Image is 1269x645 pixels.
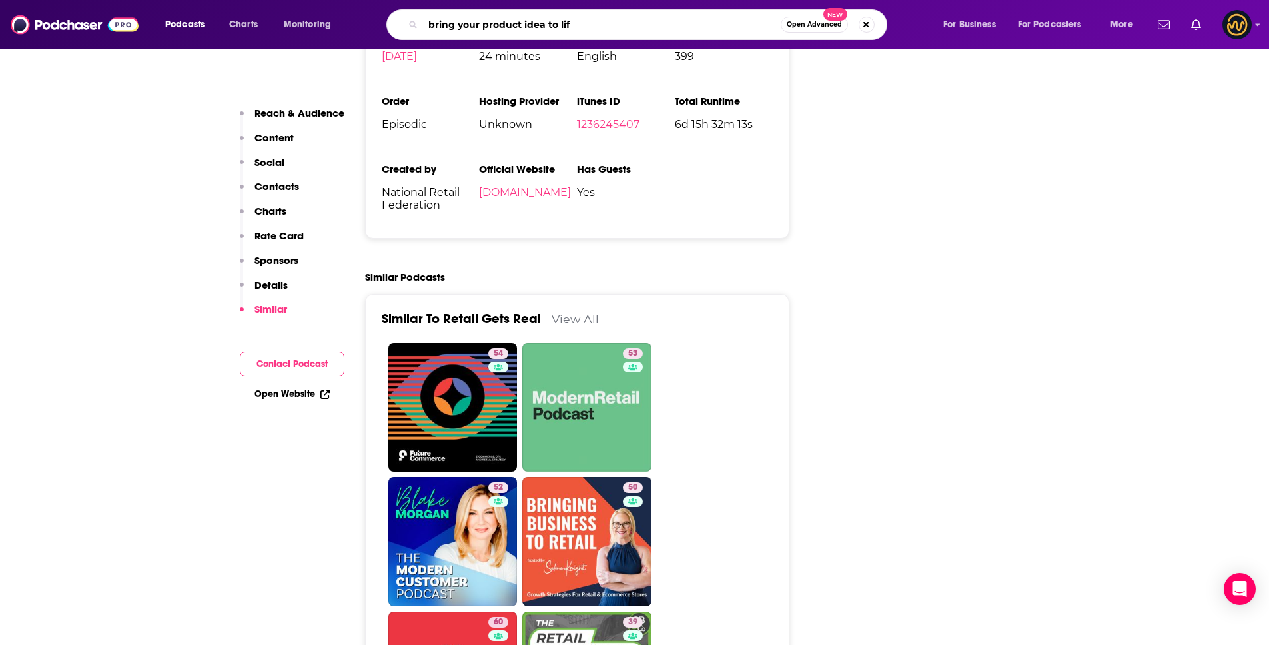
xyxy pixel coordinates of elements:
[675,50,773,63] span: 399
[388,477,518,606] a: 52
[1152,13,1175,36] a: Show notifications dropdown
[675,118,773,131] span: 6d 15h 32m 13s
[254,131,294,144] p: Content
[1186,13,1206,36] a: Show notifications dropdown
[479,95,577,107] h3: Hosting Provider
[488,482,508,493] a: 52
[254,107,344,119] p: Reach & Audience
[254,388,330,400] a: Open Website
[220,14,266,35] a: Charts
[240,156,284,181] button: Social
[1224,573,1256,605] div: Open Intercom Messenger
[382,95,480,107] h3: Order
[240,229,304,254] button: Rate Card
[787,21,842,28] span: Open Advanced
[628,481,637,494] span: 50
[254,180,299,193] p: Contacts
[254,254,298,267] p: Sponsors
[479,50,577,63] span: 24 minutes
[1110,15,1133,34] span: More
[577,95,675,107] h3: iTunes ID
[240,254,298,279] button: Sponsors
[494,616,503,629] span: 60
[623,348,643,359] a: 53
[1009,14,1101,35] button: open menu
[365,271,445,283] h2: Similar Podcasts
[388,343,518,472] a: 54
[522,477,651,606] a: 50
[488,348,508,359] a: 54
[382,118,480,131] span: Episodic
[577,163,675,175] h3: Has Guests
[943,15,996,34] span: For Business
[165,15,205,34] span: Podcasts
[382,186,480,211] span: National Retail Federation
[628,347,637,360] span: 53
[254,156,284,169] p: Social
[934,14,1013,35] button: open menu
[240,303,287,327] button: Similar
[382,311,541,327] a: Similar To Retail Gets Real
[1222,10,1252,39] button: Show profile menu
[577,186,675,199] span: Yes
[479,163,577,175] h3: Official Website
[229,15,258,34] span: Charts
[675,95,773,107] h3: Total Runtime
[623,482,643,493] a: 50
[823,8,847,21] span: New
[240,205,286,229] button: Charts
[254,229,304,242] p: Rate Card
[240,180,299,205] button: Contacts
[522,343,651,472] a: 53
[479,118,577,131] span: Unknown
[1222,10,1252,39] span: Logged in as LowerStreet
[623,617,643,628] a: 39
[577,118,639,131] a: 1236245407
[254,279,288,291] p: Details
[254,205,286,217] p: Charts
[494,481,503,494] span: 52
[1222,10,1252,39] img: User Profile
[628,616,637,629] span: 39
[494,347,503,360] span: 54
[423,14,781,35] input: Search podcasts, credits, & more...
[240,352,344,376] button: Contact Podcast
[240,107,344,131] button: Reach & Audience
[577,50,675,63] span: English
[240,131,294,156] button: Content
[399,9,900,40] div: Search podcasts, credits, & more...
[274,14,348,35] button: open menu
[479,186,571,199] a: [DOMAIN_NAME]
[382,163,480,175] h3: Created by
[240,279,288,303] button: Details
[488,617,508,628] a: 60
[552,312,599,326] a: View All
[284,15,331,34] span: Monitoring
[254,303,287,315] p: Similar
[781,17,848,33] button: Open AdvancedNew
[1018,15,1082,34] span: For Podcasters
[11,12,139,37] img: Podchaser - Follow, Share and Rate Podcasts
[382,50,417,63] a: [DATE]
[156,14,222,35] button: open menu
[1101,14,1150,35] button: open menu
